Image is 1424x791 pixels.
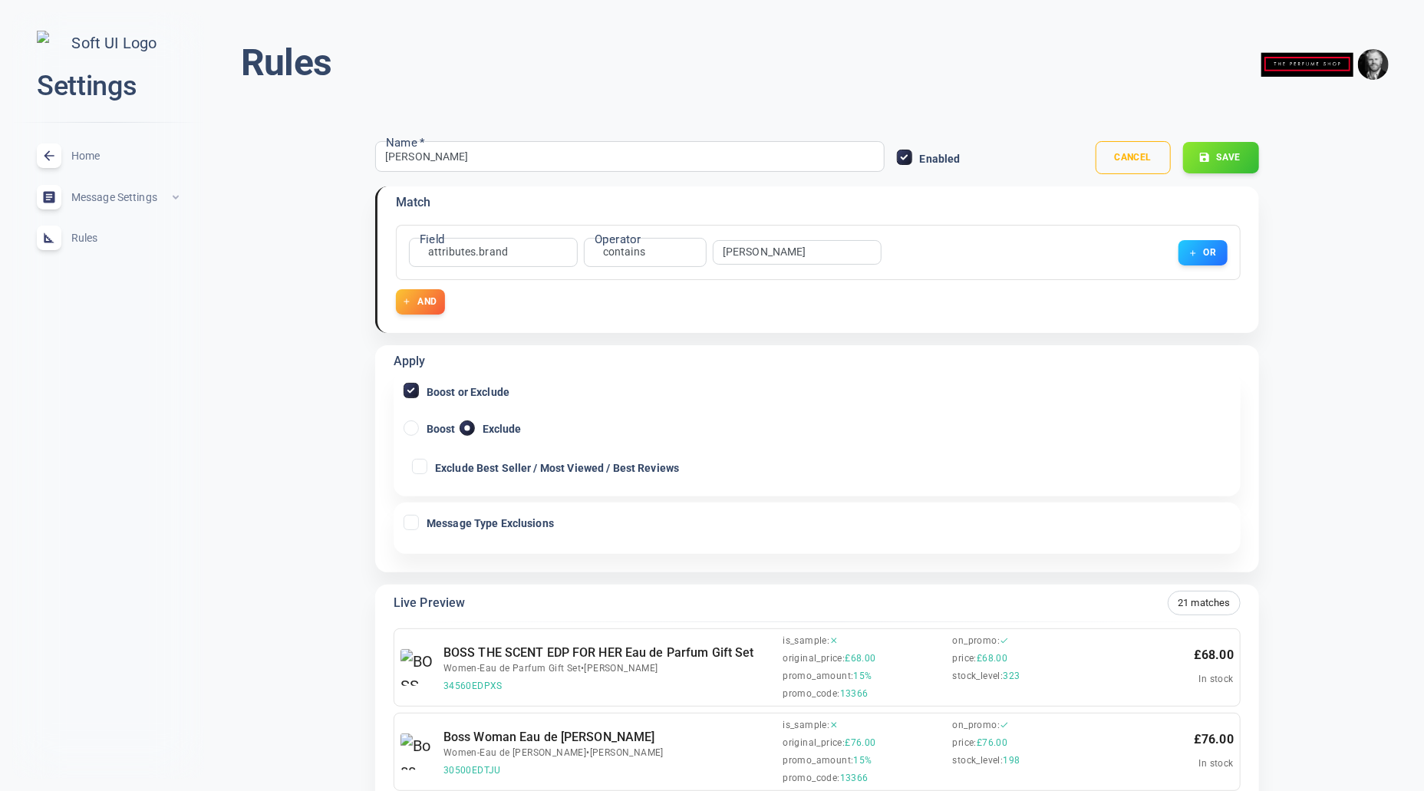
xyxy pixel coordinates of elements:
[783,755,853,766] span: promo_amount :
[854,671,872,682] span: 15%
[396,193,431,213] h6: Match
[435,463,679,473] span: Exclude Best Seller / Most Viewed / Best Reviews
[386,134,425,151] label: Name
[977,737,1007,749] span: £76.00
[854,755,872,766] span: 15%
[394,351,426,371] h6: Apply
[1194,730,1234,750] p: £ 76.00
[1194,645,1234,665] p: £ 68.00
[953,635,1000,647] span: on_promo :
[845,653,875,664] span: £68.00
[37,68,180,104] h2: Settings
[396,289,445,315] button: AND
[1169,595,1240,611] span: 21 matches
[594,245,654,260] div: contains
[443,747,776,759] span: Women-Eau de [PERSON_NAME] • [PERSON_NAME]
[443,663,776,674] span: Women-Eau de Parfum Gift Set • [PERSON_NAME]
[419,245,517,260] div: attributes.brand
[427,387,509,397] span: Boost or Exclude
[1261,41,1353,89] img: theperfumeshop
[12,217,204,259] a: Rules
[953,737,977,749] span: price :
[953,671,1004,682] span: stock_level :
[443,765,776,776] span: 30500EDTJU
[1358,49,1389,80] img: e9922e3fc00dd5316fa4c56e6d75935f
[783,653,845,664] span: original_price :
[920,153,961,164] span: Enabled
[400,733,437,770] img: Boss Woman Eau de Toilette Spray
[394,593,465,613] h6: Live Preview
[953,755,1004,766] span: stock_level :
[595,231,641,248] label: Operator
[840,688,869,700] span: 13366
[1178,240,1228,265] button: OR
[241,40,331,86] h1: Rules
[977,653,1007,664] span: £68.00
[483,424,522,434] span: Exclude
[840,773,869,784] span: 13366
[1003,671,1020,682] span: 323
[1199,758,1234,769] span: In stock
[1096,141,1171,174] button: Cancel
[37,31,180,56] img: Soft UI Logo
[783,737,845,749] span: original_price :
[170,191,182,203] span: expand_less
[443,727,776,747] h6: Boss Woman Eau de [PERSON_NAME]
[783,720,829,731] span: is_sample :
[12,135,204,176] a: Home
[783,688,839,700] span: promo_code :
[1183,142,1259,173] button: Save
[427,518,554,529] span: Message Type Exclusions
[953,720,1000,731] span: on_promo :
[443,681,776,692] span: 34560EDPXS
[783,773,839,784] span: promo_code :
[427,424,456,434] span: Boost
[845,737,875,749] span: £76.00
[783,635,829,647] span: is_sample :
[420,231,445,248] label: Field
[400,649,437,686] img: BOSS THE SCENT EDP FOR HER Eau de Parfum Gift Set
[1003,755,1020,766] span: 198
[783,671,853,682] span: promo_amount :
[1199,674,1234,684] span: In stock
[953,653,977,664] span: price :
[723,247,845,258] input: comma,separated,values
[443,643,776,663] h6: BOSS THE SCENT EDP FOR HER Eau de Parfum Gift Set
